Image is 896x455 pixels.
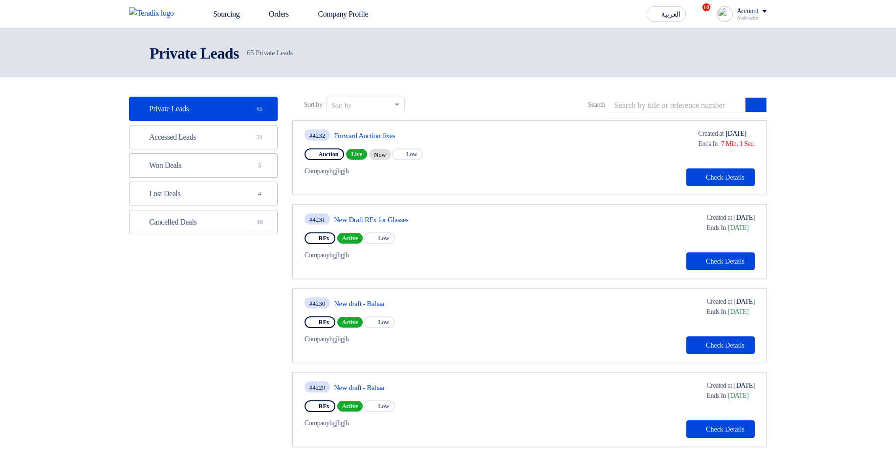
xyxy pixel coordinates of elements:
div: #4230 [309,300,326,307]
div: [DATE] [693,391,748,401]
span: 31 [254,132,265,142]
div: hgjhgjh [305,418,520,428]
h2: Private Leads [150,43,239,63]
div: New [369,149,391,160]
a: Lost Deals4 [129,182,278,206]
div: [DATE] [693,380,755,391]
span: Company [305,335,329,343]
span: RFx [319,319,329,326]
span: Ends In [706,223,726,233]
a: Orders [247,3,297,25]
img: profile_test.png [717,6,733,22]
span: 4 [254,189,265,199]
span: Ends In [698,140,718,147]
div: Abdelazim [737,15,767,21]
span: 65 [247,49,254,57]
div: [DATE] [684,128,746,139]
span: Sort by [304,100,322,110]
button: Check Details [686,252,755,270]
span: RFx [319,403,329,410]
span: Active [337,401,363,412]
span: Created at [698,128,723,139]
a: Private Leads65 [129,97,278,121]
a: Forward Auction fixes [334,131,517,140]
span: Low [378,235,389,242]
a: New draft - Bahaa [334,299,517,308]
span: RFx [319,235,329,242]
div: #4232 [309,132,326,139]
span: Company [305,419,329,427]
span: Company [305,251,329,259]
span: Created at [706,380,732,391]
span: Private Leads [247,47,293,59]
span: Low [378,403,389,410]
div: [DATE] [693,212,755,223]
span: 10 [702,3,710,11]
div: #4231 [309,216,326,223]
div: [DATE] [693,307,748,317]
span: Low [406,151,417,158]
div: [DATE] [693,223,748,233]
span: Created at [706,212,732,223]
button: العربية [647,6,686,22]
div: Sort by [331,101,351,111]
span: 5 [254,161,265,170]
img: Teradix logo [129,7,180,19]
input: Search by title or reference number [609,98,746,112]
div: hgjhgjh [305,250,520,260]
a: Sourcing [192,3,247,25]
button: Check Details [686,168,755,186]
div: [DATE] [693,296,755,307]
span: Search [588,100,605,110]
a: Company Profile [297,3,376,25]
button: Check Details [686,336,755,354]
span: 65 [254,104,265,114]
span: Active [337,317,363,328]
span: Low [378,319,389,326]
a: Accessed Leads31 [129,125,278,149]
div: hgjhgjh [305,334,520,344]
span: Live [346,149,367,160]
span: العربية [661,11,680,18]
a: Won Deals5 [129,153,278,178]
a: Cancelled Deals10 [129,210,278,234]
a: New draft - Bahaa [334,383,517,392]
span: Created at [706,296,732,307]
span: 1 Sec. [740,140,755,147]
a: New Draft RFx for Glasses [334,215,517,224]
button: Check Details [686,420,755,438]
span: Company [305,167,329,175]
div: hgjhgjh [305,166,520,176]
div: Account [737,7,758,16]
span: Active [337,233,363,244]
span: 10 [254,217,265,227]
span: Auction [319,151,339,158]
span: Ends In [706,391,726,401]
span: 7 Min. [721,140,738,147]
span: Ends In [706,307,726,317]
div: #4229 [309,384,326,391]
